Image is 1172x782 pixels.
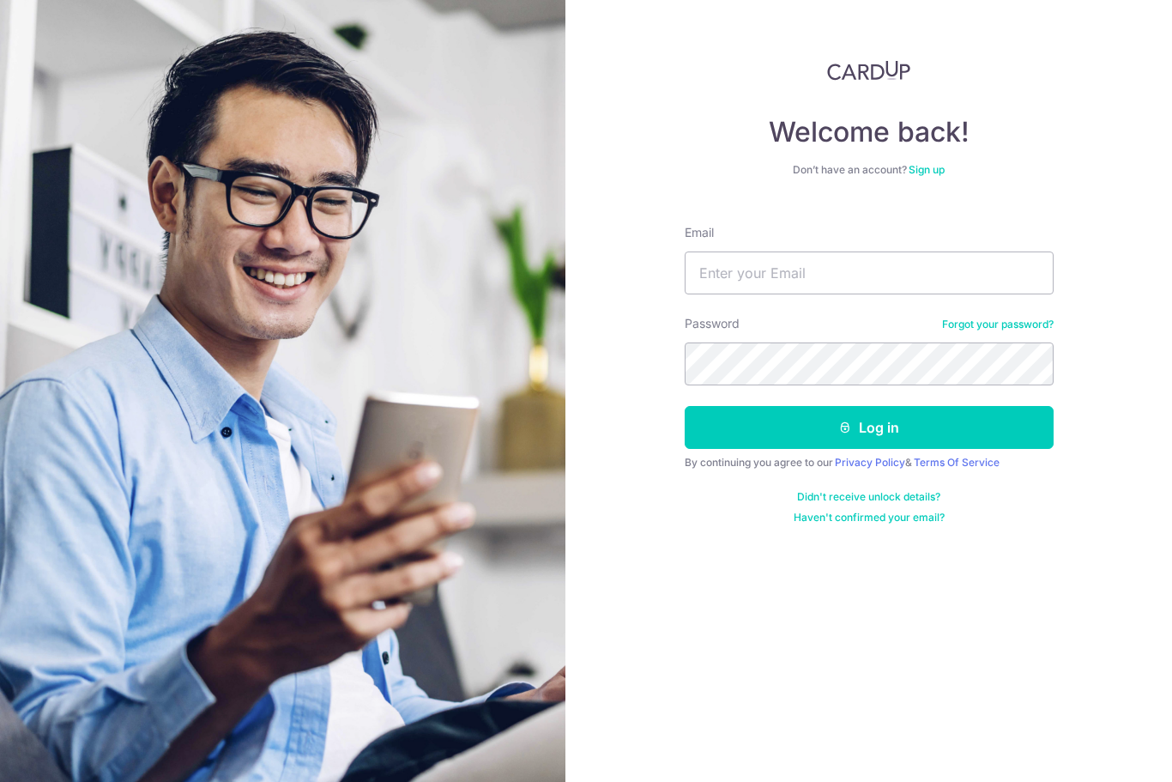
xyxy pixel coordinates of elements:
div: By continuing you agree to our & [685,456,1054,470]
label: Password [685,315,740,332]
a: Privacy Policy [835,456,905,469]
a: Didn't receive unlock details? [797,490,940,504]
input: Enter your Email [685,252,1054,294]
a: Terms Of Service [914,456,1000,469]
img: CardUp Logo [827,60,911,81]
a: Sign up [909,163,945,176]
button: Log in [685,406,1054,449]
div: Don’t have an account? [685,163,1054,177]
h4: Welcome back! [685,115,1054,149]
label: Email [685,224,714,241]
a: Haven't confirmed your email? [794,511,945,524]
a: Forgot your password? [942,318,1054,331]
